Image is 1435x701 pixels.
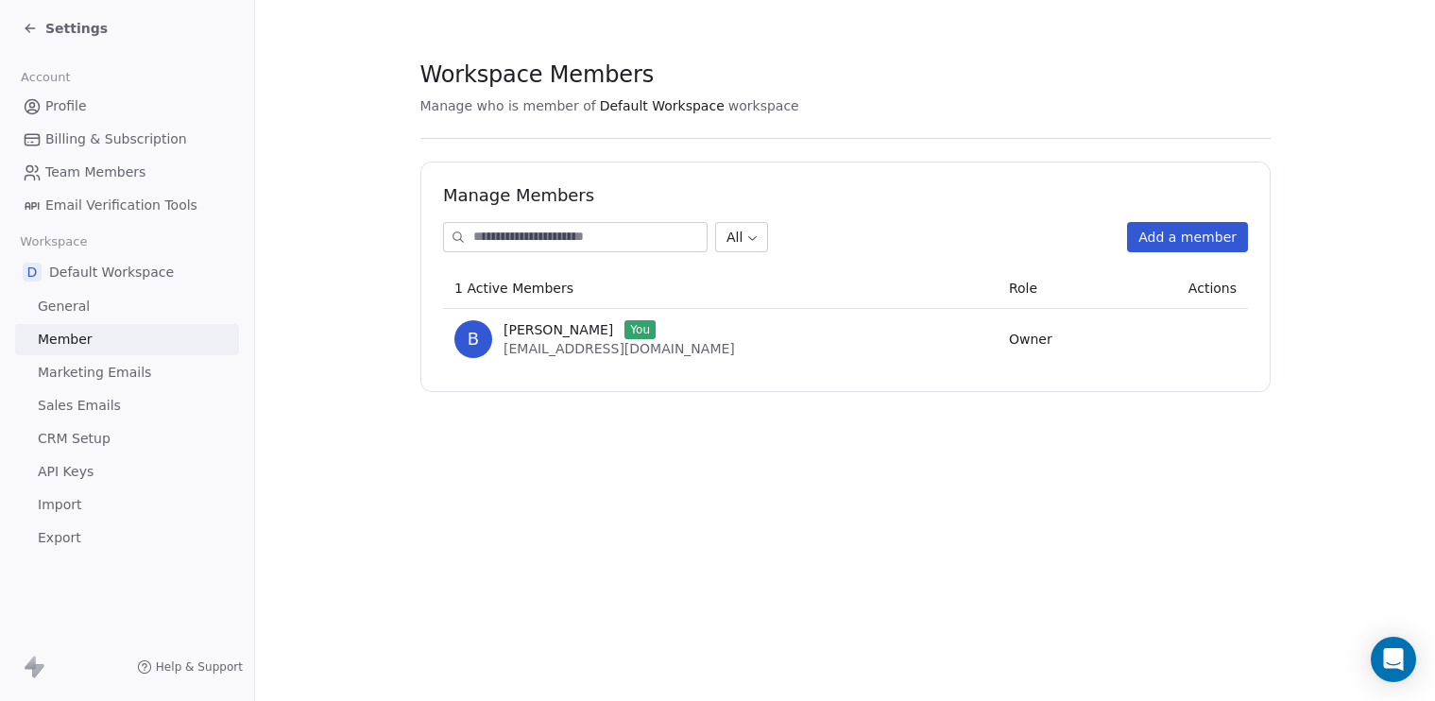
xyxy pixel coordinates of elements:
span: Billing & Subscription [45,129,187,149]
a: Sales Emails [15,390,239,421]
span: Email Verification Tools [45,196,197,215]
span: B [454,320,492,358]
span: Workspace [12,228,95,256]
a: CRM Setup [15,423,239,454]
span: Role [1008,281,1036,296]
span: Team Members [45,162,145,182]
span: Account [12,63,78,92]
a: Export [15,522,239,554]
span: Export [38,528,81,548]
span: workspace [728,96,799,115]
div: Open Intercom Messenger [1371,637,1416,682]
span: Import [38,495,81,515]
a: General [15,291,239,322]
span: CRM Setup [38,429,111,449]
span: Sales Emails [38,396,121,416]
span: Profile [45,96,87,116]
a: Team Members [15,157,239,188]
a: Member [15,324,239,355]
a: Import [15,489,239,521]
span: [PERSON_NAME] [504,320,613,339]
a: API Keys [15,456,239,487]
span: D [23,263,42,282]
span: Help & Support [156,659,243,675]
button: Add a member [1127,222,1248,252]
a: Billing & Subscription [15,124,239,155]
span: Member [38,330,93,350]
span: You [624,320,656,339]
span: [EMAIL_ADDRESS][DOMAIN_NAME] [504,341,735,356]
a: Email Verification Tools [15,190,239,221]
span: Actions [1187,281,1236,296]
span: 1 Active Members [454,281,573,296]
h1: Manage Members [443,184,1248,207]
span: Marketing Emails [38,363,151,383]
span: Default Workspace [49,263,174,282]
span: Settings [45,19,108,38]
span: Owner [1008,332,1051,347]
a: Settings [23,19,108,38]
a: Profile [15,91,239,122]
span: Default Workspace [600,96,725,115]
span: Workspace Members [420,60,654,89]
a: Marketing Emails [15,357,239,388]
span: API Keys [38,462,94,482]
span: Manage who is member of [420,96,596,115]
span: General [38,297,90,316]
a: Help & Support [137,659,243,675]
